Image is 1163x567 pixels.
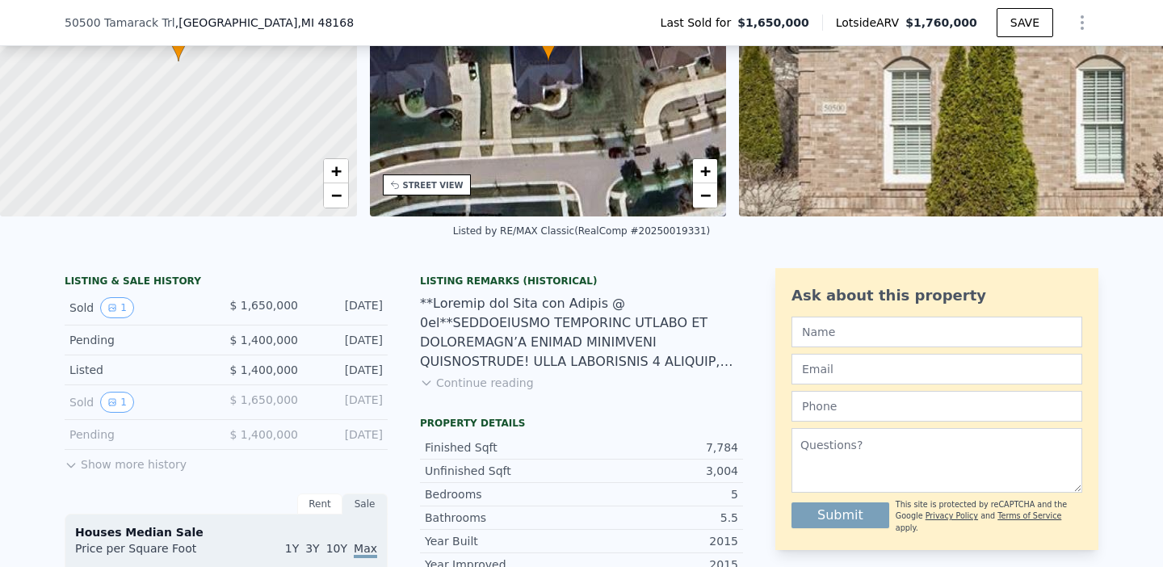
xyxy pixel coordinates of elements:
[285,542,299,555] span: 1Y
[581,463,738,479] div: 3,004
[100,392,134,413] button: View historical data
[425,463,581,479] div: Unfinished Sqft
[324,159,348,183] a: Zoom in
[65,275,388,291] div: LISTING & SALE HISTORY
[324,183,348,208] a: Zoom out
[311,392,383,413] div: [DATE]
[175,15,354,31] span: , [GEOGRAPHIC_DATA]
[420,294,743,372] div: **Loremip dol Sita con Adipis @ 0el**SEDDOEIUSMO TEMPORINC UTLABO ET DOLOREMAGN’A ENIMAD MINIMVEN...
[581,533,738,549] div: 2015
[311,297,383,318] div: [DATE]
[700,161,711,181] span: +
[65,450,187,472] button: Show more history
[69,332,213,348] div: Pending
[69,392,213,413] div: Sold
[403,179,464,191] div: STREET VIEW
[836,15,905,31] span: Lotside ARV
[311,332,383,348] div: [DATE]
[896,499,1082,534] div: This site is protected by reCAPTCHA and the Google and apply.
[791,354,1082,384] input: Email
[791,391,1082,422] input: Phone
[229,299,298,312] span: $ 1,650,000
[540,33,556,61] div: •
[425,439,581,456] div: Finished Sqft
[581,486,738,502] div: 5
[229,428,298,441] span: $ 1,400,000
[229,393,298,406] span: $ 1,650,000
[926,511,978,520] a: Privacy Policy
[693,183,717,208] a: Zoom out
[305,542,319,555] span: 3Y
[693,159,717,183] a: Zoom in
[997,8,1053,37] button: SAVE
[791,502,889,528] button: Submit
[311,362,383,378] div: [DATE]
[100,297,134,318] button: View historical data
[297,16,354,29] span: , MI 48168
[330,185,341,205] span: −
[581,510,738,526] div: 5.5
[420,375,534,391] button: Continue reading
[69,426,213,443] div: Pending
[229,363,298,376] span: $ 1,400,000
[69,362,213,378] div: Listed
[425,486,581,502] div: Bedrooms
[297,493,342,514] div: Rent
[326,542,347,555] span: 10Y
[1066,6,1098,39] button: Show Options
[69,297,213,318] div: Sold
[75,540,226,566] div: Price per Square Foot
[700,185,711,205] span: −
[905,16,977,29] span: $1,760,000
[354,542,377,558] span: Max
[229,334,298,346] span: $ 1,400,000
[65,15,175,31] span: 50500 Tamarack Trl
[791,317,1082,347] input: Name
[311,426,383,443] div: [DATE]
[997,511,1061,520] a: Terms of Service
[425,510,581,526] div: Bathrooms
[342,493,388,514] div: Sale
[581,439,738,456] div: 7,784
[330,161,341,181] span: +
[791,284,1082,307] div: Ask about this property
[170,33,187,61] div: •
[661,15,738,31] span: Last Sold for
[453,225,711,237] div: Listed by RE/MAX Classic (RealComp #20250019331)
[420,275,743,288] div: Listing Remarks (Historical)
[420,417,743,430] div: Property details
[425,533,581,549] div: Year Built
[75,524,377,540] div: Houses Median Sale
[737,15,809,31] span: $1,650,000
